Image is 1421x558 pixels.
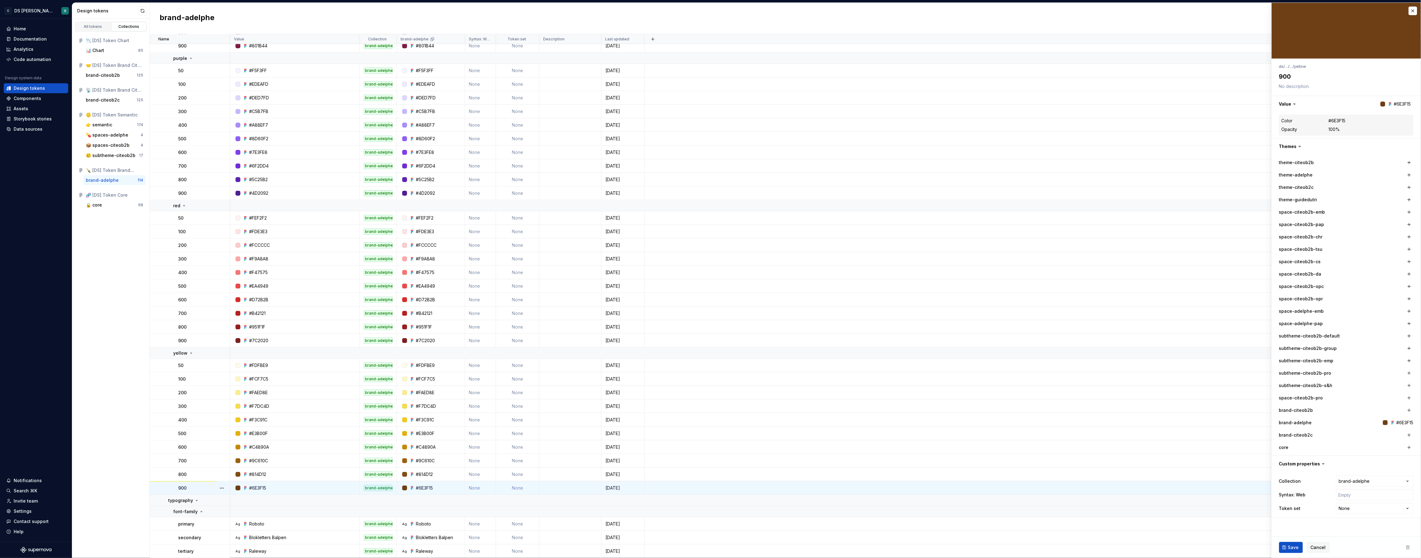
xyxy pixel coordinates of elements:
[416,229,434,235] div: #FDE3E3
[178,283,186,289] p: 500
[83,140,146,150] a: 📦 spaces-citeob2b4
[364,215,393,221] div: brand-adelphe
[602,163,644,169] div: [DATE]
[1279,382,1333,389] label: subtheme-citeob2b-s&h
[178,297,187,303] p: 600
[178,242,187,248] p: 200
[137,98,143,102] div: 125
[496,118,539,132] td: None
[496,320,539,334] td: None
[178,310,187,316] p: 700
[1282,126,1297,133] div: Opacity
[416,43,434,49] div: #801B44
[602,297,644,303] div: [DATE]
[137,122,143,127] div: 174
[249,362,268,368] div: #FDFBE9
[508,37,526,41] p: Token set
[249,256,268,262] div: #F9A8A8
[416,283,435,289] div: #EA4949
[602,136,644,142] div: [DATE]
[4,486,68,496] button: Search ⌘K
[416,362,435,368] div: #FDFBE9
[1279,492,1306,498] label: Syntax: Web
[173,350,187,356] p: yellow
[249,229,267,235] div: #FDE3E3
[83,150,146,160] a: 🥲 subtheme-citeob2b17
[173,203,180,209] p: red
[77,8,138,14] div: Design tokens
[465,64,496,77] td: None
[249,215,267,221] div: #FEF2F2
[416,122,435,128] div: #A88EF7
[249,108,268,115] div: #C5B7FB
[178,81,186,87] p: 100
[178,229,186,235] p: 100
[1279,542,1303,553] button: Save
[602,324,644,330] div: [DATE]
[86,152,135,159] div: 🥲 subtheme-citeob2b
[1284,64,1285,69] li: /
[1279,478,1301,484] label: Collection
[496,372,539,386] td: None
[416,297,435,303] div: #D72B2B
[235,535,240,540] div: Ag
[465,334,496,347] td: None
[465,105,496,118] td: None
[178,362,183,368] p: 50
[416,177,434,183] div: #5C25B2
[364,362,393,368] div: brand-adelphe
[14,36,47,42] div: Documentation
[416,215,433,221] div: #FEF2F2
[249,338,268,344] div: #7C2020
[416,95,436,101] div: #DED7FD
[602,190,644,196] div: [DATE]
[86,132,128,138] div: 💊 spaces-adelphe
[178,149,187,155] p: 600
[4,34,68,44] a: Documentation
[364,324,393,330] div: brand-adelphe
[1290,64,1293,69] li: …
[86,142,130,148] div: 📦 spaces-citeob2b
[4,496,68,506] a: Invite team
[465,159,496,173] td: None
[86,112,143,118] div: 🪙 [DS] Token Semantic
[249,81,268,87] div: #EDEAFD
[465,372,496,386] td: None
[1329,126,1340,133] div: 100%
[1279,159,1314,166] label: theme-citeob2b
[602,177,644,183] div: [DATE]
[364,136,393,142] div: brand-adelphe
[249,122,268,128] div: #A88EF7
[83,46,146,55] button: 📊 Chart85
[465,225,496,238] td: None
[496,146,539,159] td: None
[14,56,51,63] div: Code automation
[158,37,169,41] p: Name
[86,122,112,128] div: 👉 semantic
[83,120,146,130] a: 👉 semantic174
[178,177,187,183] p: 800
[83,130,146,140] button: 💊 spaces-adelphe4
[139,153,143,158] div: 17
[602,43,644,49] div: [DATE]
[178,95,187,101] p: 200
[416,136,435,142] div: #8D60F2
[602,149,644,155] div: [DATE]
[402,535,407,540] div: Ag
[469,37,491,41] p: Syntax: Web
[1279,320,1323,327] label: space-adelphe-pap
[138,48,143,53] div: 85
[496,91,539,105] td: None
[416,242,437,248] div: #FCCCCC
[496,132,539,146] td: None
[465,146,496,159] td: None
[1279,308,1324,314] label: space-adelphe-emb
[14,508,32,514] div: Settings
[1307,542,1330,553] button: Cancel
[178,190,187,196] p: 900
[1279,296,1323,302] label: space-citeob2b-opr
[1279,395,1323,401] label: space-citeob2b-pro
[1282,118,1293,124] div: Color
[4,476,68,486] button: Notifications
